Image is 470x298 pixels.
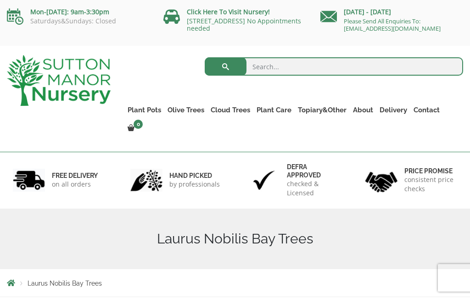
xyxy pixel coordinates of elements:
p: Saturdays&Sundays: Closed [7,17,150,25]
p: by professionals [169,180,220,189]
span: Laurus Nobilis Bay Trees [28,280,102,287]
h6: FREE DELIVERY [52,171,98,180]
img: 1.jpg [13,169,45,192]
p: checked & Licensed [287,179,340,198]
img: logo [7,55,111,106]
a: About [350,104,376,116]
a: Delivery [376,104,410,116]
a: Topiary&Other [295,104,350,116]
img: 4.jpg [365,166,397,194]
a: Please Send All Enquiries To: [EMAIL_ADDRESS][DOMAIN_NAME] [344,17,441,33]
nav: Breadcrumbs [7,279,463,287]
img: 3.jpg [248,169,280,192]
p: [DATE] - [DATE] [320,6,463,17]
img: 2.jpg [130,169,162,192]
a: Contact [410,104,443,116]
a: Cloud Trees [207,104,253,116]
h6: hand picked [169,171,220,180]
a: Plant Care [253,104,295,116]
a: Plant Pots [124,104,164,116]
a: 0 [124,122,145,135]
p: consistent price checks [404,175,457,193]
h6: Price promise [404,167,457,175]
span: 0 [134,120,143,129]
input: Search... [205,57,463,76]
p: on all orders [52,180,98,189]
h6: Defra approved [287,163,340,179]
p: Mon-[DATE]: 9am-3:30pm [7,6,150,17]
h1: Laurus Nobilis Bay Trees [7,231,463,247]
a: Olive Trees [164,104,207,116]
a: [STREET_ADDRESS] No Appointments needed [187,17,301,33]
a: Click Here To Visit Nursery! [187,7,270,16]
